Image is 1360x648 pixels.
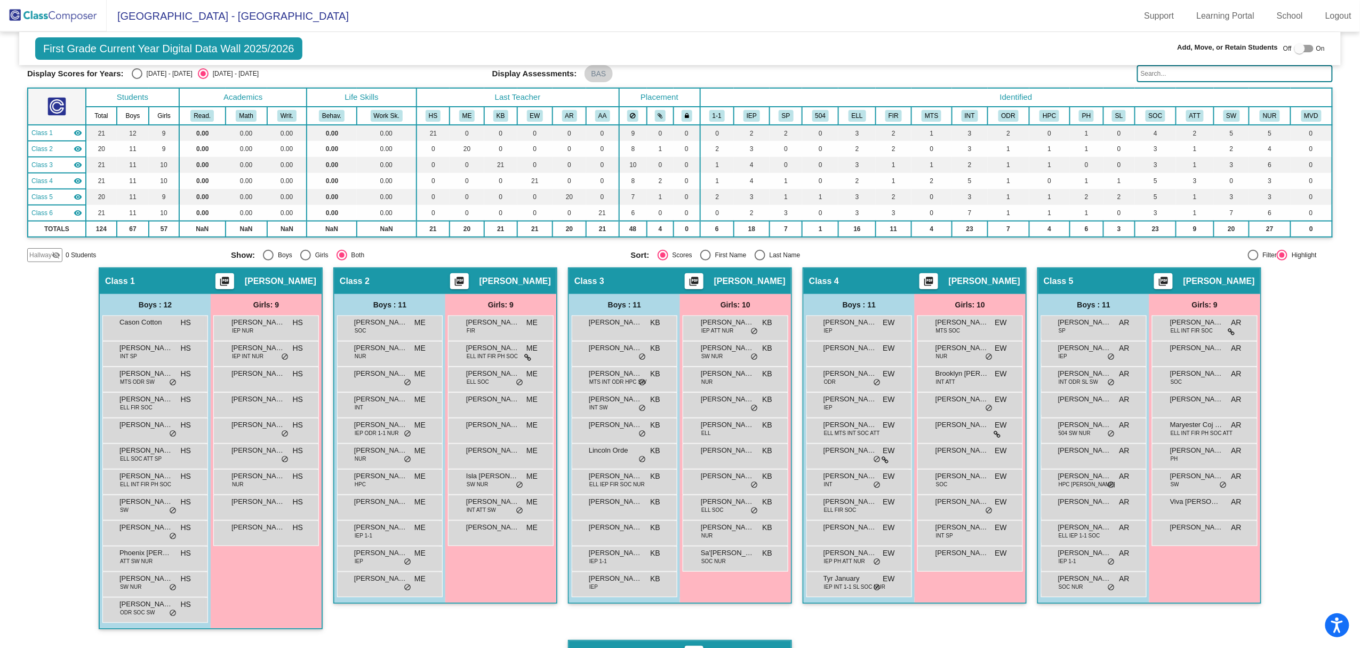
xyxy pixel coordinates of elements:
td: 2 [647,173,674,189]
td: 1 [988,141,1029,157]
td: 3 [952,125,988,141]
td: 1 [802,189,838,205]
td: 0 [553,141,586,157]
span: Display Scores for Years: [27,69,124,78]
a: Learning Portal [1188,7,1263,25]
td: 0 [417,157,450,173]
button: Work Sk. [371,110,403,122]
button: AR [562,110,577,122]
td: 0 [450,189,484,205]
td: 0 [674,141,700,157]
td: 0.00 [226,125,267,141]
td: 1 [1103,173,1135,189]
td: 0 [1291,125,1332,141]
td: 3 [1249,173,1290,189]
th: Kelly Bjorklund [484,107,517,125]
button: Print Students Details [685,273,703,289]
td: 2 [952,157,988,173]
td: 11 [117,141,149,157]
td: 2 [700,141,734,157]
td: 0 [450,173,484,189]
td: 0.00 [179,205,225,221]
th: School-linked Therapist Scheduled [1103,107,1135,125]
td: 0 [553,157,586,173]
td: 2 [838,141,876,157]
th: Student is enrolled in MVED program [1291,107,1332,125]
button: ME [459,110,475,122]
td: 1 [700,157,734,173]
td: 0 [911,189,952,205]
td: 0.00 [179,157,225,173]
button: INT [962,110,978,122]
td: 0 [911,141,952,157]
th: Elizabeth Wenner [517,107,553,125]
button: Math [236,110,256,122]
td: 21 [484,157,517,173]
td: 2 [1103,189,1135,205]
td: 0.00 [226,141,267,157]
td: 1 [911,125,952,141]
td: Kelly Bjorklund - No Class Name [28,157,86,173]
td: 6 [619,205,647,221]
button: SOC [1146,110,1166,122]
td: 0 [647,205,674,221]
button: 504 [812,110,829,122]
td: 1 [647,141,674,157]
td: 0 [484,189,517,205]
td: 0.00 [307,189,356,205]
button: HS [426,110,441,122]
td: 3 [1214,189,1250,205]
td: 1 [1070,125,1103,141]
td: 0 [484,125,517,141]
th: Placement [619,88,700,107]
td: 0 [674,205,700,221]
td: 4 [734,157,770,173]
span: Add, Move, or Retain Students [1178,42,1278,53]
mat-icon: picture_as_pdf [218,276,231,291]
td: 9 [149,125,179,141]
td: 1 [1176,157,1214,173]
td: 0.00 [179,141,225,157]
td: Heidi Schultz - No Class Name [28,125,86,141]
td: 11 [117,189,149,205]
td: 9 [149,189,179,205]
td: 0 [1291,157,1332,173]
th: Ashlyn Rosenberg [553,107,586,125]
td: 0 [1029,125,1070,141]
th: One on one Paraprofessional [700,107,734,125]
td: Ashlyn Rosenberg - No Class Name [28,189,86,205]
td: 0 [1103,157,1135,173]
div: [DATE] - [DATE] [142,69,193,78]
td: 2 [700,189,734,205]
button: SP [779,110,794,122]
td: 0.00 [357,205,417,221]
td: 0 [674,125,700,141]
td: 1 [1176,141,1214,157]
td: 0.00 [267,125,307,141]
td: 0 [1291,141,1332,157]
td: 1 [876,157,911,173]
th: Individualized Education Plan [734,107,770,125]
td: 0 [1103,141,1135,157]
td: 0.00 [179,125,225,141]
td: 0 [517,157,553,173]
td: 0 [647,125,674,141]
td: 0 [450,205,484,221]
span: Class 1 [31,128,53,138]
input: Search... [1137,65,1333,82]
th: Academics [179,88,307,107]
td: 0.00 [307,125,356,141]
td: 0 [802,141,838,157]
th: Keep with students [647,107,674,125]
td: 2 [734,125,770,141]
td: 0 [484,205,517,221]
mat-icon: picture_as_pdf [687,276,700,291]
td: 5 [1214,125,1250,141]
td: 3 [952,189,988,205]
button: 1-1 [709,110,725,122]
button: EW [527,110,543,122]
th: Homeroom MTSS intervention [911,107,952,125]
td: 0.00 [357,157,417,173]
th: 504 Plan [802,107,838,125]
td: 1 [770,173,803,189]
